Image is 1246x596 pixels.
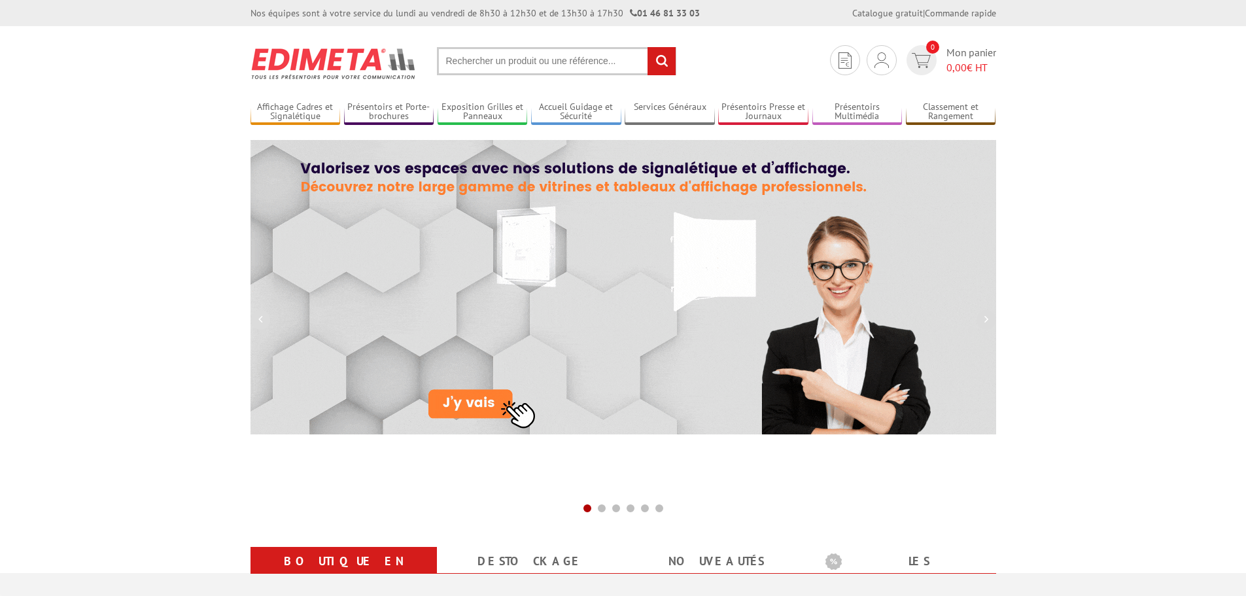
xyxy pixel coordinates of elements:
[906,101,996,123] a: Classement et Rangement
[251,101,341,123] a: Affichage Cadres et Signalétique
[946,45,996,75] span: Mon panier
[453,550,608,573] a: Destockage
[630,7,700,19] strong: 01 46 81 33 03
[852,7,923,19] a: Catalogue gratuit
[852,7,996,20] div: |
[438,101,528,123] a: Exposition Grilles et Panneaux
[926,41,939,54] span: 0
[874,52,889,68] img: devis rapide
[946,61,967,74] span: 0,00
[437,47,676,75] input: Rechercher un produit ou une référence...
[344,101,434,123] a: Présentoirs et Porte-brochures
[925,7,996,19] a: Commande rapide
[251,39,417,88] img: Présentoir, panneau, stand - Edimeta - PLV, affichage, mobilier bureau, entreprise
[839,52,852,69] img: devis rapide
[531,101,621,123] a: Accueil Guidage et Sécurité
[718,101,808,123] a: Présentoirs Presse et Journaux
[625,101,715,123] a: Services Généraux
[639,550,794,573] a: nouveautés
[812,101,903,123] a: Présentoirs Multimédia
[912,53,931,68] img: devis rapide
[825,550,989,576] b: Les promotions
[251,7,700,20] div: Nos équipes sont à votre service du lundi au vendredi de 8h30 à 12h30 et de 13h30 à 17h30
[903,45,996,75] a: devis rapide 0 Mon panier 0,00€ HT
[946,60,996,75] span: € HT
[648,47,676,75] input: rechercher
